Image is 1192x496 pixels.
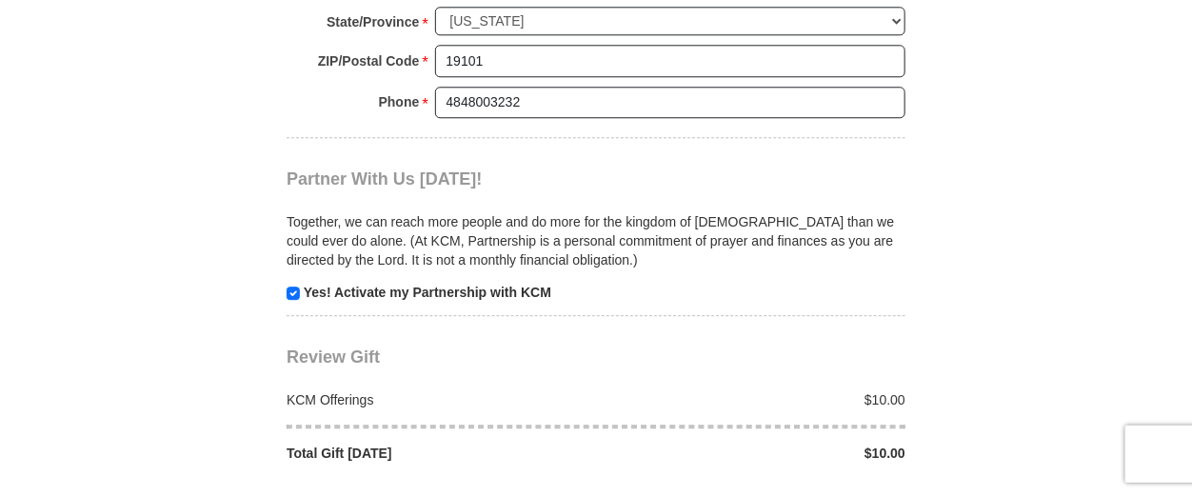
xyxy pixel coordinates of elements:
[596,390,916,409] div: $10.00
[287,169,483,188] span: Partner With Us [DATE]!
[379,89,420,115] strong: Phone
[318,48,420,74] strong: ZIP/Postal Code
[287,212,905,269] p: Together, we can reach more people and do more for the kingdom of [DEMOGRAPHIC_DATA] than we coul...
[304,285,551,300] strong: Yes! Activate my Partnership with KCM
[596,444,916,463] div: $10.00
[287,347,380,367] span: Review Gift
[277,444,597,463] div: Total Gift [DATE]
[277,390,597,409] div: KCM Offerings
[327,9,419,35] strong: State/Province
